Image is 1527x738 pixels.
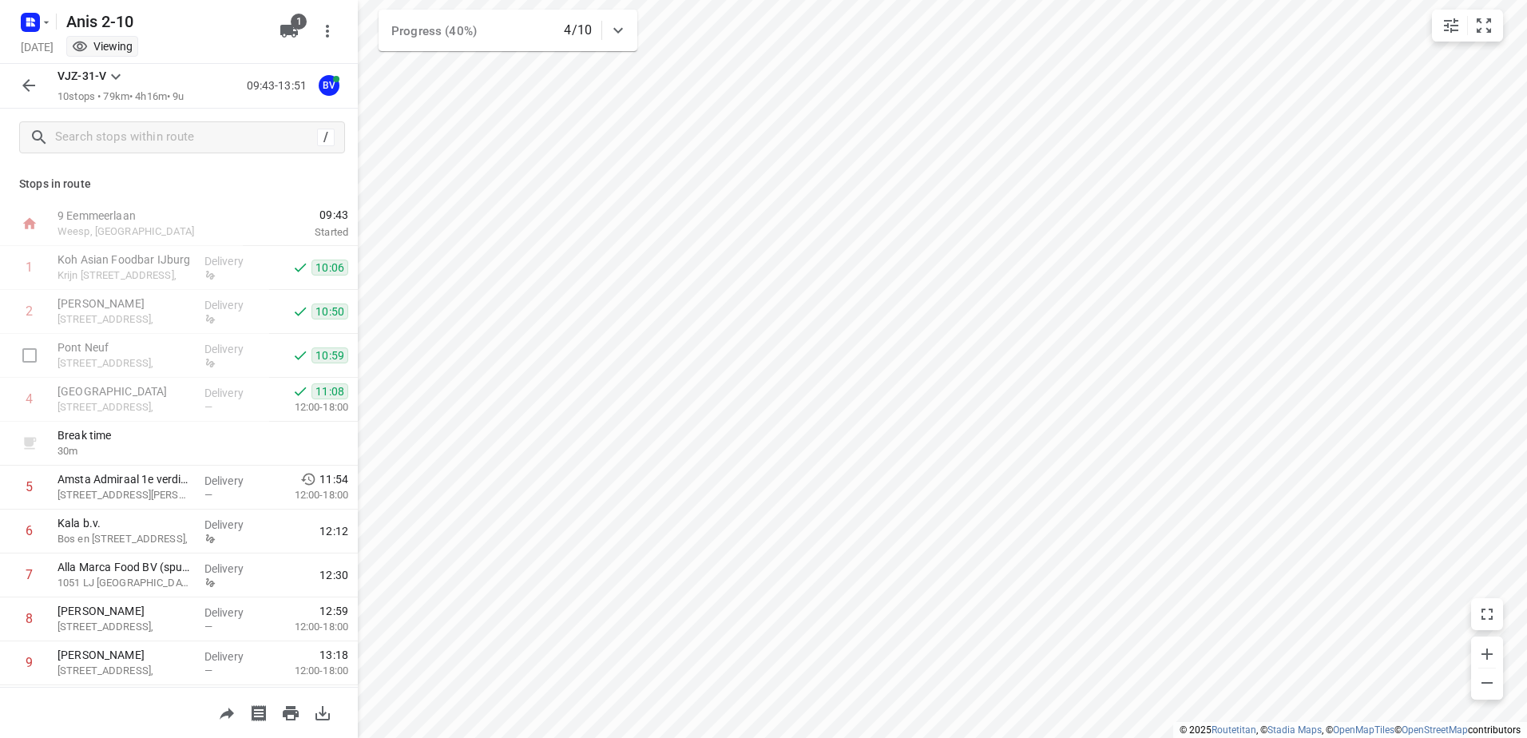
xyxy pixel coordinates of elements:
p: 12:00-18:00 [269,399,348,415]
span: Share route [211,704,243,720]
p: Delivery [204,473,264,489]
p: 09:43-13:51 [247,77,313,94]
span: 09:43 [243,207,348,223]
p: Pont Neuf [58,339,192,355]
p: [STREET_ADDRESS], [58,619,192,635]
a: OpenMapTiles [1333,724,1394,736]
p: Amsta Admiraal 1e verdieping [58,471,192,487]
p: VJZ-31-V [58,68,106,85]
div: 4 [26,391,33,407]
span: Progress (40%) [391,24,477,38]
p: Delivery [204,253,264,269]
span: — [204,401,212,413]
div: 6 [26,523,33,538]
p: Delivery [204,297,264,313]
div: / [317,129,335,146]
p: [STREET_ADDRESS], [58,663,192,679]
button: 1 [273,15,305,47]
span: 13:18 [319,647,348,663]
span: 12:59 [319,603,348,619]
a: Routetitan [1212,724,1256,736]
div: 1 [26,260,33,275]
div: You are currently in view mode. To make any changes, go to edit project. [72,38,133,54]
p: 30 m [58,443,192,459]
svg: Done [292,260,308,276]
p: 10 stops • 79km • 4h16m • 9u [58,89,184,105]
div: small contained button group [1432,10,1503,42]
li: © 2025 , © , © © contributors [1180,724,1521,736]
p: Alla Marca Food BV (spullen IJburg) [58,559,192,575]
p: Kala b.v. [58,515,192,531]
p: [PERSON_NAME] [58,647,192,663]
div: 7 [26,567,33,582]
button: Map settings [1435,10,1467,42]
p: [STREET_ADDRESS], [58,355,192,371]
div: 8 [26,611,33,626]
span: — [204,621,212,633]
div: 9 [26,655,33,670]
p: Delivery [204,385,264,401]
p: Stops in route [19,176,339,192]
div: 2 [26,304,33,319]
p: Delivery [204,649,264,665]
p: Delivery [204,561,264,577]
span: Download route [307,704,339,720]
span: 12:12 [319,523,348,539]
p: 12:00-18:00 [269,619,348,635]
span: 1 [291,14,307,30]
svg: Done [292,347,308,363]
span: 10:50 [311,304,348,319]
p: Koh Asian Foodbar IJburg [58,252,192,268]
span: Print shipping labels [243,704,275,720]
p: Delivery [204,605,264,621]
p: Krijn [STREET_ADDRESS], [58,268,192,284]
svg: Early [300,471,316,487]
span: 12:30 [319,567,348,583]
p: Weesp, [GEOGRAPHIC_DATA] [58,224,224,240]
a: Stadia Maps [1267,724,1322,736]
span: 10:59 [311,347,348,363]
p: 12:00-18:00 [269,663,348,679]
p: 1051 LJ [GEOGRAPHIC_DATA], [58,575,192,591]
span: 11:54 [319,471,348,487]
p: Bos en [STREET_ADDRESS], [58,531,192,547]
a: OpenStreetMap [1402,724,1468,736]
p: [GEOGRAPHIC_DATA] [58,383,192,399]
p: Break time [58,427,192,443]
span: 11:08 [311,383,348,399]
input: Search stops within route [55,125,317,150]
span: Assigned to Bus VJZ-31-V [313,77,345,93]
p: [STREET_ADDRESS], [58,399,192,415]
svg: Done [292,383,308,399]
span: — [204,489,212,501]
p: [PERSON_NAME] [58,296,192,311]
p: Started [243,224,348,240]
p: 9 Eemmeerlaan [58,208,224,224]
div: 5 [26,479,33,494]
button: Fit zoom [1468,10,1500,42]
p: [PERSON_NAME] [58,603,192,619]
svg: Done [292,304,308,319]
p: Delivery [204,517,264,533]
span: 10:06 [311,260,348,276]
p: Admiraal de Ruijterweg 541, [58,487,192,503]
span: Select [14,339,46,371]
div: Progress (40%)4/10 [379,10,637,51]
p: 12:00-18:00 [269,487,348,503]
span: — [204,665,212,676]
span: Print route [275,704,307,720]
p: Delivery [204,341,264,357]
p: 4/10 [564,21,592,40]
p: [STREET_ADDRESS], [58,311,192,327]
